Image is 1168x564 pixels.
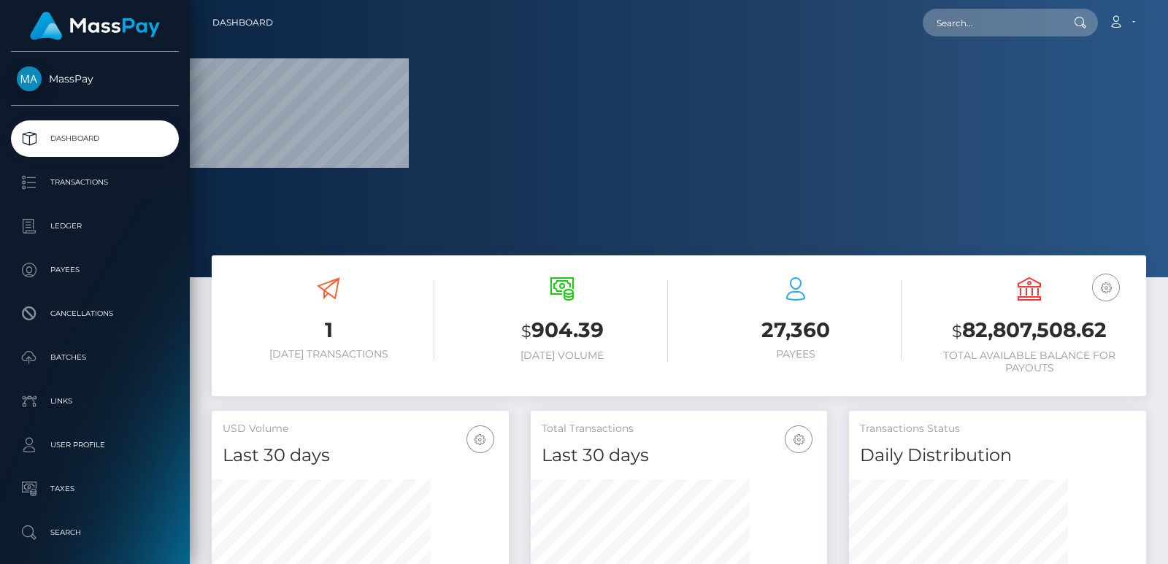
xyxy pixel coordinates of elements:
p: Transactions [17,171,173,193]
h4: Daily Distribution [860,443,1135,468]
p: Dashboard [17,128,173,150]
a: Dashboard [212,7,273,38]
h4: Last 30 days [542,443,817,468]
a: Transactions [11,164,179,201]
a: Search [11,514,179,551]
h5: Transactions Status [860,422,1135,436]
p: Payees [17,259,173,281]
h6: Total Available Balance for Payouts [923,349,1135,374]
input: Search... [923,9,1060,36]
a: Taxes [11,471,179,507]
small: $ [952,321,962,341]
p: Ledger [17,215,173,237]
a: Cancellations [11,295,179,332]
a: Links [11,383,179,420]
a: Payees [11,252,179,288]
span: MassPay [11,72,179,85]
h5: Total Transactions [542,422,817,436]
p: Links [17,390,173,412]
a: Batches [11,339,179,376]
a: Ledger [11,208,179,244]
h6: [DATE] Volume [456,349,668,362]
img: MassPay [17,66,42,91]
h3: 27,360 [690,316,902,344]
h5: USD Volume [223,422,498,436]
h6: Payees [690,348,902,360]
img: MassPay Logo [30,12,160,40]
h3: 82,807,508.62 [923,316,1135,346]
h4: Last 30 days [223,443,498,468]
h6: [DATE] Transactions [223,348,434,360]
p: Cancellations [17,303,173,325]
h3: 1 [223,316,434,344]
a: User Profile [11,427,179,463]
p: Search [17,522,173,544]
p: User Profile [17,434,173,456]
a: Dashboard [11,120,179,157]
p: Taxes [17,478,173,500]
h3: 904.39 [456,316,668,346]
small: $ [521,321,531,341]
p: Batches [17,347,173,368]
